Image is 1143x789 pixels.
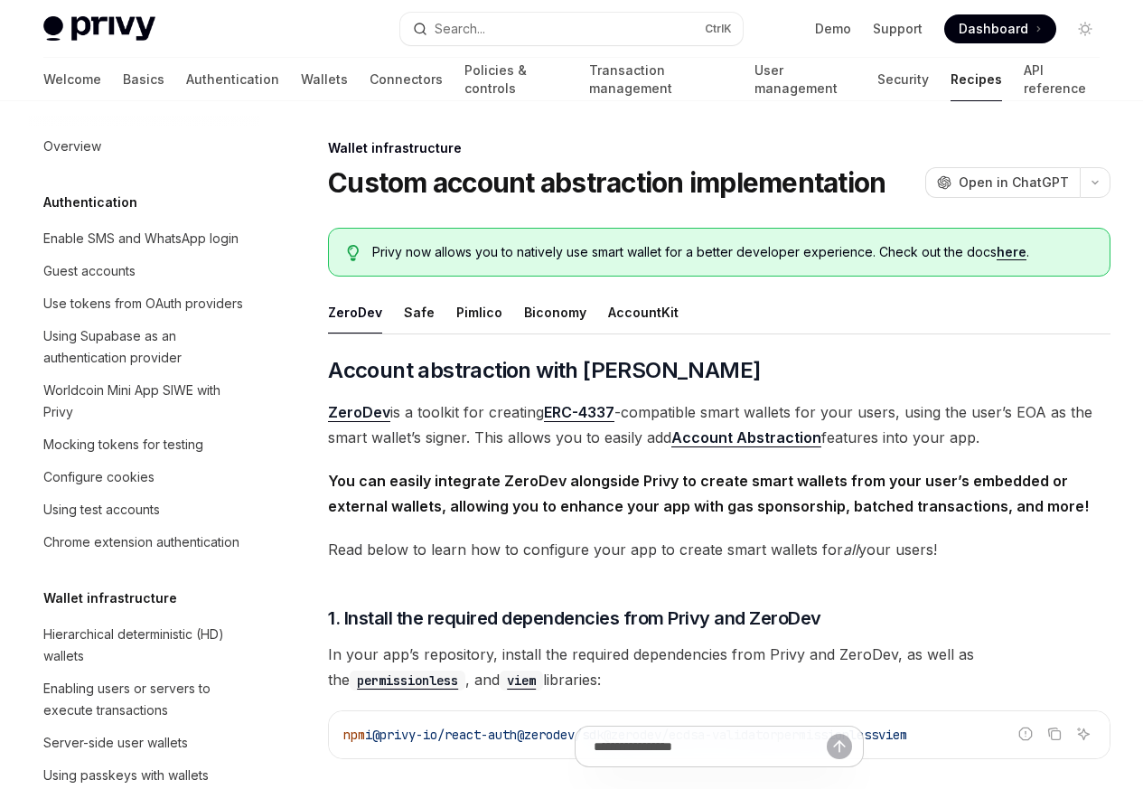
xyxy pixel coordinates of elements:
[925,167,1080,198] button: Open in ChatGPT
[43,499,160,521] div: Using test accounts
[328,642,1110,692] span: In your app’s repository, install the required dependencies from Privy and ZeroDev, as well as th...
[400,13,743,45] button: Open search
[594,727,827,766] input: Ask a question...
[123,58,164,101] a: Basics
[43,531,239,553] div: Chrome extension authentication
[705,22,732,36] span: Ctrl K
[29,130,260,163] a: Overview
[43,434,203,456] div: Mocking tokens for testing
[29,526,260,559] a: Chrome extension authentication
[43,16,155,42] img: light logo
[29,672,260,727] a: Enabling users or servers to execute transactions
[456,291,502,333] div: Pimlico
[500,671,543,689] a: viem
[500,671,543,690] code: viem
[944,14,1056,43] a: Dashboard
[754,58,857,101] a: User management
[43,678,249,721] div: Enabling users or servers to execute transactions
[544,403,614,422] a: ERC-4337
[29,727,260,759] a: Server-side user wallets
[671,428,821,447] a: Account Abstraction
[843,540,858,559] em: all
[43,732,188,754] div: Server-side user wallets
[404,291,435,333] div: Safe
[951,58,1002,101] a: Recipes
[328,166,885,199] h1: Custom account abstraction implementation
[43,136,101,157] div: Overview
[873,20,923,38] a: Support
[29,618,260,672] a: Hierarchical deterministic (HD) wallets
[350,671,465,690] code: permissionless
[29,374,260,428] a: Worldcoin Mini App SIWE with Privy
[43,624,249,667] div: Hierarchical deterministic (HD) wallets
[589,58,732,101] a: Transaction management
[328,399,1110,450] span: is a toolkit for creating -compatible smart wallets for your users, using the user’s EOA as the s...
[29,428,260,461] a: Mocking tokens for testing
[1024,58,1100,101] a: API reference
[959,20,1028,38] span: Dashboard
[301,58,348,101] a: Wallets
[524,291,586,333] div: Biconomy
[435,18,485,40] div: Search...
[43,765,209,786] div: Using passkeys with wallets
[43,380,249,423] div: Worldcoin Mini App SIWE with Privy
[43,260,136,282] div: Guest accounts
[43,293,243,315] div: Use tokens from OAuth providers
[328,291,382,333] div: ZeroDev
[43,228,239,249] div: Enable SMS and WhatsApp login
[1071,14,1100,43] button: Toggle dark mode
[43,325,249,369] div: Using Supabase as an authentication provider
[328,606,821,631] span: 1. Install the required dependencies from Privy and ZeroDev
[328,472,1089,515] strong: You can easily integrate ZeroDev alongside Privy to create smart wallets from your user’s embedde...
[43,587,177,609] h5: Wallet infrastructure
[29,222,260,255] a: Enable SMS and WhatsApp login
[328,403,390,422] a: ZeroDev
[464,58,567,101] a: Policies & controls
[29,320,260,374] a: Using Supabase as an authentication provider
[350,671,465,689] a: permissionless
[43,192,137,213] h5: Authentication
[827,734,852,759] button: Send message
[370,58,443,101] a: Connectors
[997,244,1026,260] a: here
[29,461,260,493] a: Configure cookies
[43,466,155,488] div: Configure cookies
[328,356,760,385] span: Account abstraction with [PERSON_NAME]
[815,20,851,38] a: Demo
[186,58,279,101] a: Authentication
[29,493,260,526] a: Using test accounts
[29,287,260,320] a: Use tokens from OAuth providers
[328,139,1110,157] div: Wallet infrastructure
[877,58,929,101] a: Security
[347,245,360,261] svg: Tip
[372,243,1091,261] span: Privy now allows you to natively use smart wallet for a better developer experience. Check out th...
[29,255,260,287] a: Guest accounts
[959,174,1069,192] span: Open in ChatGPT
[328,537,1110,562] span: Read below to learn how to configure your app to create smart wallets for your users!
[43,58,101,101] a: Welcome
[608,291,679,333] div: AccountKit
